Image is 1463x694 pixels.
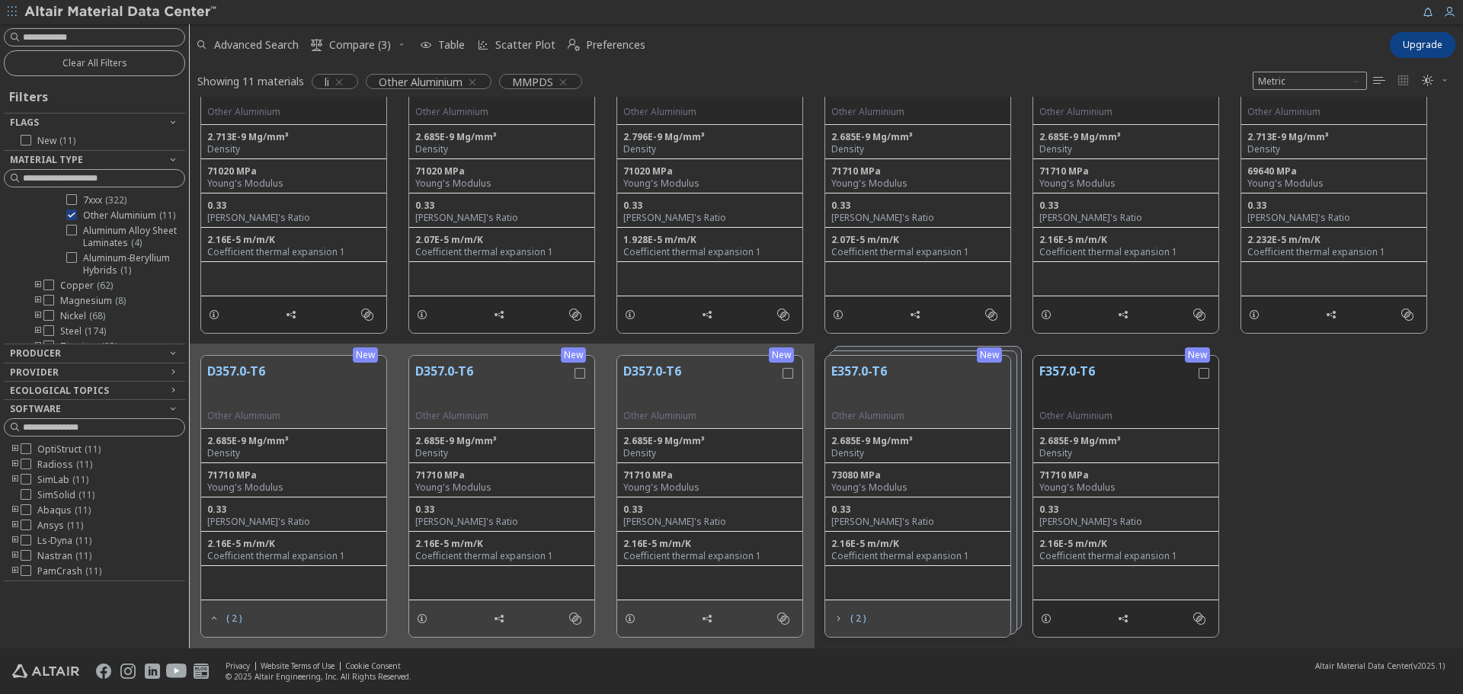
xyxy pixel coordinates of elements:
[623,469,796,481] div: 71710 MPa
[10,520,21,532] i: toogle group
[10,565,21,577] i: toogle group
[1422,75,1434,87] i: 
[1247,143,1420,155] div: Density
[562,603,594,634] button: Similar search
[197,74,304,88] div: Showing 11 materials
[329,40,391,50] span: Compare (3)
[37,535,91,547] span: Ls-Dyna
[1039,106,1196,118] div: Other Aluminium
[831,516,1004,528] div: [PERSON_NAME]'s Ratio
[623,143,796,155] div: Density
[4,344,185,363] button: Producer
[83,209,175,222] span: Other Aluminium
[354,299,386,330] button: Similar search
[623,435,796,447] div: 2.685E-9 Mg/mm³
[415,177,588,190] div: Young's Modulus
[415,165,588,177] div: 71020 MPa
[207,435,380,447] div: 2.685E-9 Mg/mm³
[1315,660,1411,671] span: Altair Material Data Center
[831,212,1004,224] div: [PERSON_NAME]'s Ratio
[777,612,789,625] i: 
[409,299,441,330] button: Details
[623,362,780,410] button: D357.0-T6
[415,362,571,410] button: D357.0-T6
[379,75,463,88] span: Other Aluminium
[311,39,323,51] i: 
[37,504,91,517] span: Abaqus
[415,516,588,528] div: [PERSON_NAME]'s Ratio
[1253,72,1367,90] span: Metric
[1193,309,1205,321] i: 
[831,435,1004,447] div: 2.685E-9 Mg/mm³
[1247,177,1420,190] div: Young's Modulus
[623,106,780,118] div: Other Aluminium
[1039,447,1212,459] div: Density
[415,212,588,224] div: [PERSON_NAME]'s Ratio
[1039,177,1212,190] div: Young's Modulus
[120,264,131,277] span: ( 1 )
[777,309,789,321] i: 
[33,310,43,322] i: toogle group
[1039,481,1212,494] div: Young's Modulus
[207,538,380,550] div: 2.16E-5 m/m/K
[415,435,588,447] div: 2.685E-9 Mg/mm³
[623,538,796,550] div: 2.16E-5 m/m/K
[1247,246,1420,258] div: Coefficient thermal expansion 1
[207,200,380,212] div: 0.33
[977,347,1002,363] div: New
[207,212,380,224] div: [PERSON_NAME]'s Ratio
[1373,75,1385,87] i: 
[623,504,796,516] div: 0.33
[623,447,796,459] div: Density
[207,516,380,528] div: [PERSON_NAME]'s Ratio
[1033,603,1065,634] button: Details
[825,299,857,330] button: Details
[345,660,401,671] a: Cookie Consent
[60,295,126,307] span: Magnesium
[60,280,113,292] span: Copper
[486,603,518,634] button: Share
[207,410,280,422] div: Other Aluminium
[1401,309,1413,321] i: 
[85,443,101,456] span: ( 11 )
[37,443,101,456] span: OptiStruct
[1416,69,1455,93] button: Theme
[37,550,91,562] span: Nastran
[831,447,1004,459] div: Density
[59,134,75,147] span: ( 11 )
[569,309,581,321] i: 
[60,325,106,337] span: Steel
[415,143,588,155] div: Density
[10,459,21,471] i: toogle group
[694,299,726,330] button: Share
[226,614,242,623] span: ( 2 )
[1253,72,1367,90] div: Unit System
[1033,299,1065,330] button: Details
[1403,39,1442,51] span: Upgrade
[75,534,91,547] span: ( 11 )
[569,612,581,625] i: 
[10,474,21,486] i: toogle group
[623,177,796,190] div: Young's Modulus
[83,252,179,277] span: Aluminum-Beryllium Hybrids
[1247,106,1404,118] div: Other Aluminium
[226,660,250,671] a: Privacy
[1039,131,1212,143] div: 2.685E-9 Mg/mm³
[10,443,21,456] i: toogle group
[1039,504,1212,516] div: 0.33
[415,469,588,481] div: 71710 MPa
[4,50,185,76] button: Clear All Filters
[1247,165,1420,177] div: 69640 MPa
[1110,299,1142,330] button: Share
[1394,299,1426,330] button: Similar search
[415,131,588,143] div: 2.685E-9 Mg/mm³
[985,309,997,321] i: 
[10,402,61,415] span: Software
[12,664,79,678] img: Altair Engineering
[770,603,802,634] button: Similar search
[1185,347,1210,363] div: New
[226,671,411,682] div: © 2025 Altair Engineering, Inc. All Rights Reserved.
[207,246,380,258] div: Coefficient thermal expansion 1
[1039,143,1212,155] div: Density
[1193,612,1205,625] i: 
